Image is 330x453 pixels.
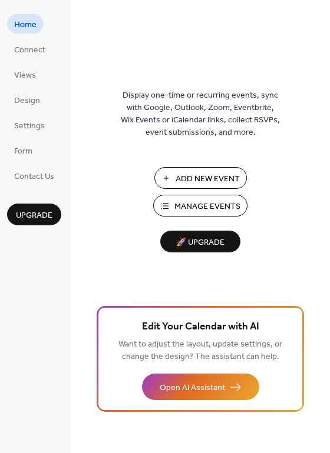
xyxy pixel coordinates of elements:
[14,44,45,56] span: Connect
[7,90,47,109] a: Design
[142,319,259,335] span: Edit Your Calendar with AI
[142,374,259,400] button: Open AI Assistant
[160,382,225,394] span: Open AI Assistant
[7,39,52,59] a: Connect
[154,167,247,189] button: Add New Event
[7,14,44,34] a: Home
[14,120,45,132] span: Settings
[14,19,37,31] span: Home
[7,141,39,160] a: Form
[7,166,61,185] a: Contact Us
[14,69,36,82] span: Views
[176,173,240,185] span: Add New Event
[14,171,54,183] span: Contact Us
[16,209,52,222] span: Upgrade
[118,337,282,365] span: Want to adjust the layout, update settings, or change the design? The assistant can help.
[7,115,52,135] a: Settings
[174,201,240,213] span: Manage Events
[153,195,247,216] button: Manage Events
[167,235,233,251] span: 🚀 Upgrade
[160,231,240,252] button: 🚀 Upgrade
[14,95,40,107] span: Design
[14,145,32,158] span: Form
[7,65,43,84] a: Views
[7,204,61,225] button: Upgrade
[121,89,280,139] span: Display one-time or recurring events, sync with Google, Outlook, Zoom, Eventbrite, Wix Events or ...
